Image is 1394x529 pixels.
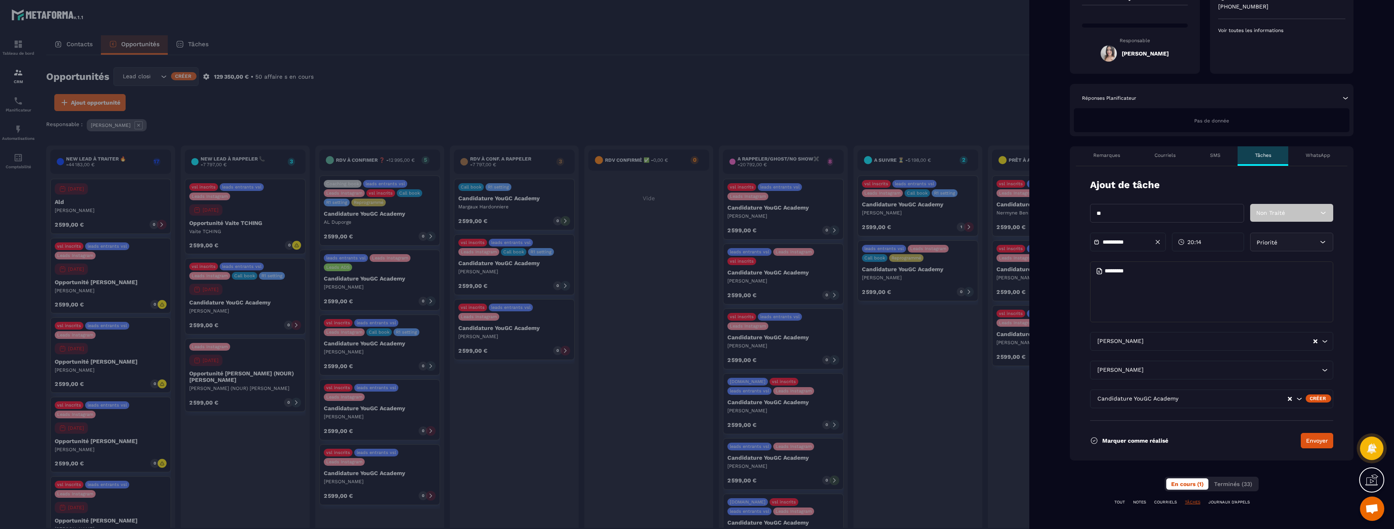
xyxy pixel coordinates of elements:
h5: [PERSON_NAME] [1122,50,1169,57]
input: Search for option [1145,337,1313,346]
div: Search for option [1090,361,1333,379]
p: Marquer comme réalisé [1102,437,1168,444]
div: Search for option [1090,332,1333,351]
span: Non Traité [1256,210,1285,216]
span: [PERSON_NAME] [1095,337,1145,346]
span: Priorité [1257,239,1277,246]
p: COURRIELS [1154,499,1177,505]
p: Ajout de tâche [1090,178,1160,192]
p: NOTES [1133,499,1146,505]
button: Clear Selected [1313,338,1317,345]
p: TOUT [1114,499,1125,505]
div: Créer [1306,394,1331,403]
button: Clear Selected [1288,396,1292,402]
input: Search for option [1180,394,1287,403]
span: [PERSON_NAME] [1095,366,1145,375]
p: SMS [1210,152,1221,158]
span: En cours (1) [1171,481,1204,487]
p: JOURNAUX D'APPELS [1208,499,1250,505]
p: TÂCHES [1185,499,1200,505]
p: Tâches [1255,152,1271,158]
p: Remarques [1093,152,1120,158]
div: Search for option [1090,390,1333,408]
span: Terminés (33) [1214,481,1252,487]
p: Courriels [1155,152,1176,158]
button: Terminés (33) [1209,478,1257,490]
button: En cours (1) [1166,478,1208,490]
a: Ouvrir le chat [1360,497,1384,521]
span: Pas de donnée [1194,118,1229,124]
input: Search for option [1145,366,1320,375]
span: 20:14 [1187,238,1202,246]
p: WhatsApp [1306,152,1330,158]
p: Réponses Planificateur [1082,95,1136,101]
span: Candidature YouGC Academy [1095,394,1180,403]
button: Envoyer [1301,433,1333,448]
